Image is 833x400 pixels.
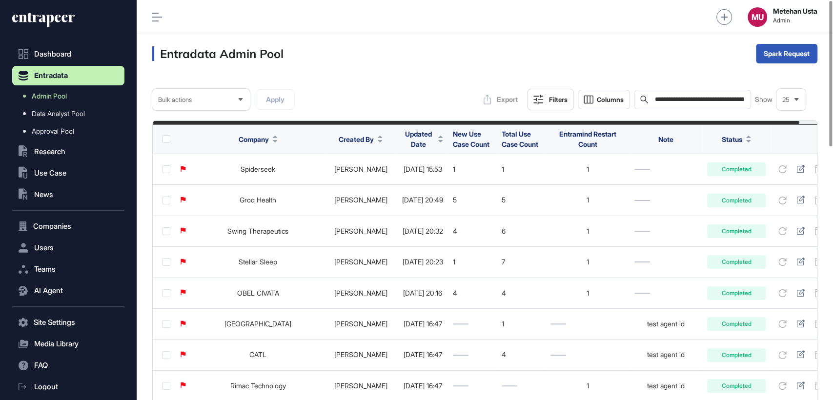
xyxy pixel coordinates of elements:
[502,227,541,235] div: 6
[227,227,288,235] a: Swing Therapeutics
[12,260,124,279] button: Teams
[549,96,568,103] div: Filters
[12,356,124,375] button: FAQ
[634,382,697,390] div: test agent id
[478,90,523,109] button: Export
[402,196,443,204] div: [DATE] 20:49
[707,286,766,300] div: Completed
[241,165,275,173] a: Spiderseek
[402,382,443,390] div: [DATE] 16:47
[34,265,56,273] span: Teams
[334,289,387,297] a: [PERSON_NAME]
[748,7,767,27] button: MU
[402,129,443,149] button: Updated Date
[12,238,124,258] button: Users
[402,227,443,235] div: [DATE] 20:32
[12,217,124,236] button: Companies
[34,244,54,252] span: Users
[12,163,124,183] button: Use Case
[550,289,625,297] div: 1
[239,258,277,266] a: Stellar Sleep
[782,96,790,103] span: 25
[334,381,387,390] a: [PERSON_NAME]
[17,105,124,122] a: Data Analyst Pool
[502,130,538,148] span: Total Use Case Count
[334,320,387,328] a: [PERSON_NAME]
[34,340,79,348] span: Media Library
[237,289,279,297] a: OBEL CIVATA
[334,350,387,359] a: [PERSON_NAME]
[707,162,766,176] div: Completed
[34,383,58,391] span: Logout
[334,165,387,173] a: [PERSON_NAME]
[158,96,192,103] span: Bulk actions
[32,110,85,118] span: Data Analyst Pool
[239,134,269,144] span: Company
[756,44,817,63] button: Spark Request
[224,320,291,328] a: [GEOGRAPHIC_DATA]
[453,289,492,297] div: 4
[339,134,374,144] span: Created By
[722,134,751,144] button: Status
[17,87,124,105] a: Admin Pool
[502,258,541,266] div: 7
[334,196,387,204] a: [PERSON_NAME]
[12,313,124,332] button: Site Settings
[527,89,574,110] button: Filters
[707,348,766,362] div: Completed
[34,72,68,80] span: Entradata
[578,90,630,109] button: Columns
[34,148,65,156] span: Research
[34,191,53,199] span: News
[550,227,625,235] div: 1
[402,258,443,266] div: [DATE] 20:23
[658,135,673,143] span: Note
[755,96,772,103] span: Show
[707,317,766,331] div: Completed
[12,44,124,64] a: Dashboard
[152,46,284,61] h3: Entradata Admin Pool
[402,129,434,149] span: Updated Date
[34,319,75,326] span: Site Settings
[722,134,742,144] span: Status
[502,351,541,359] div: 4
[240,196,276,204] a: Groq Health
[34,50,71,58] span: Dashboard
[339,134,383,144] button: Created By
[249,350,266,359] a: CATL
[12,185,124,204] button: News
[230,381,286,390] a: Rimac Technology
[550,382,625,390] div: 1
[502,196,541,204] div: 5
[453,227,492,235] div: 4
[634,320,697,328] div: test agent id
[34,169,66,177] span: Use Case
[34,287,63,295] span: AI Agent
[402,165,443,173] div: [DATE] 15:53
[402,320,443,328] div: [DATE] 16:47
[12,281,124,300] button: AI Agent
[502,165,541,173] div: 1
[17,122,124,140] a: Approval Pool
[550,165,625,173] div: 1
[502,289,541,297] div: 4
[12,66,124,85] button: Entradata
[707,194,766,207] div: Completed
[707,379,766,393] div: Completed
[773,17,817,24] span: Admin
[402,289,443,297] div: [DATE] 20:16
[707,255,766,269] div: Completed
[773,7,817,15] strong: Metehan Usta
[33,222,71,230] span: Companies
[32,127,74,135] span: Approval Pool
[453,130,489,148] span: New Use Case Count
[707,224,766,238] div: Completed
[334,258,387,266] a: [PERSON_NAME]
[559,130,616,148] span: Entramind Restart Count
[634,351,697,359] div: test agent id
[550,258,625,266] div: 1
[32,92,67,100] span: Admin Pool
[550,196,625,204] div: 1
[453,165,492,173] div: 1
